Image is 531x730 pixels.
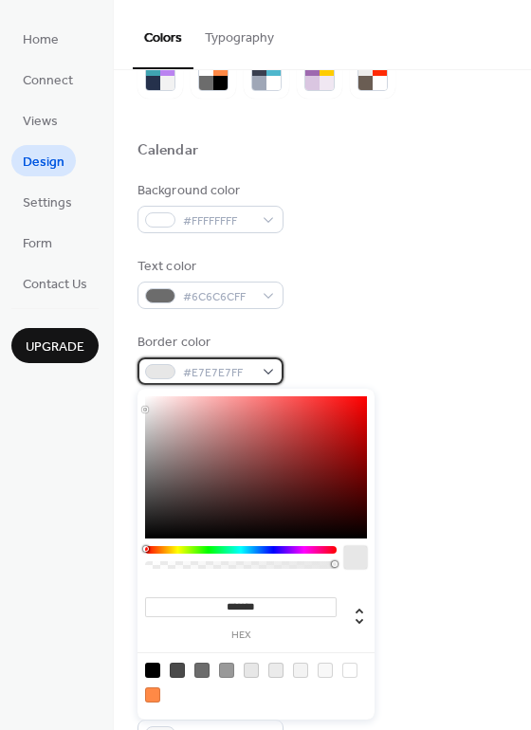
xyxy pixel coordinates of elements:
span: #E7E7E7FF [183,363,253,383]
span: Design [23,153,64,173]
span: Form [23,234,52,254]
a: Views [11,104,69,136]
div: rgb(243, 243, 243) [293,663,308,678]
div: rgb(153, 153, 153) [219,663,234,678]
a: Settings [11,186,83,217]
a: Home [11,23,70,54]
div: rgb(108, 108, 108) [194,663,210,678]
div: rgb(255, 255, 255) [342,663,357,678]
span: Connect [23,71,73,91]
a: Connect [11,64,84,95]
div: rgb(255, 137, 70) [145,687,160,703]
span: Upgrade [26,338,84,357]
span: Settings [23,193,72,213]
div: Text color [137,257,280,277]
span: Home [23,30,59,50]
div: rgb(248, 248, 248) [318,663,333,678]
span: Views [23,112,58,132]
div: rgb(0, 0, 0) [145,663,160,678]
button: Upgrade [11,328,99,363]
span: #6C6C6CFF [183,287,253,307]
div: Border color [137,333,280,353]
a: Contact Us [11,267,99,299]
a: Design [11,145,76,176]
a: Form [11,227,64,258]
span: #FFFFFFFF [183,211,253,231]
span: Contact Us [23,275,87,295]
div: rgb(74, 74, 74) [170,663,185,678]
div: rgb(235, 235, 235) [268,663,284,678]
div: Background color [137,181,280,201]
div: rgb(231, 231, 231) [244,663,259,678]
label: hex [145,630,337,641]
div: Calendar [137,141,198,161]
